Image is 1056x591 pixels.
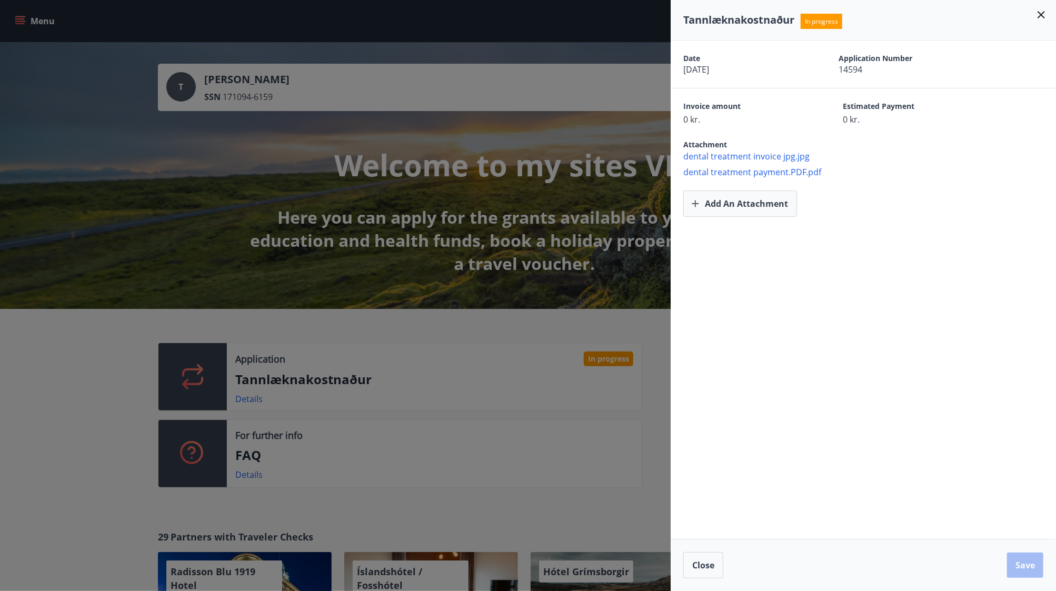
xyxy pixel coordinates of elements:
[839,64,958,75] span: 14594
[683,191,797,217] button: Add an attachment
[683,64,802,75] span: [DATE]
[683,139,727,149] span: Attachment
[683,166,1056,178] span: dental treatment payment.PDF.pdf
[843,114,967,125] span: 0 kr.
[683,151,1056,162] span: dental treatment invoice jpg.jpg
[692,559,714,571] span: Close
[683,101,806,114] span: Invoice amount
[801,14,842,29] span: In progress
[843,101,967,114] span: Estimated Payment
[683,53,802,64] span: Date
[839,53,958,64] span: Application Number
[683,552,723,578] button: Close
[683,13,794,27] span: Tannlæknakostnaður
[683,114,806,125] span: 0 kr.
